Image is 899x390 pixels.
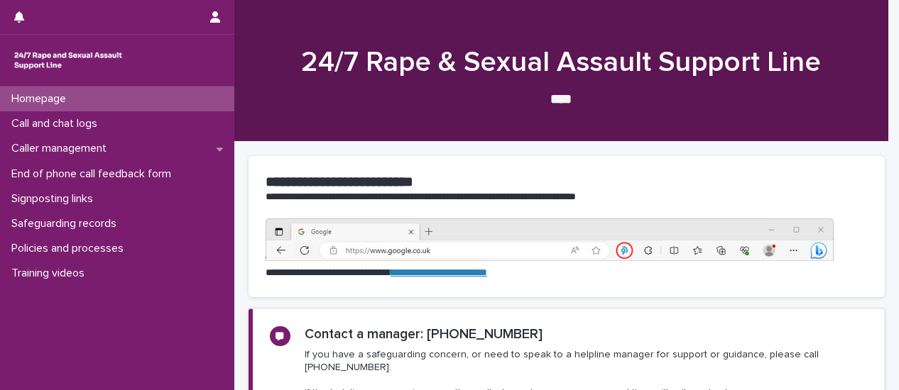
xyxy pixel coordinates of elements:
p: End of phone call feedback form [6,167,182,181]
p: Policies and processes [6,242,135,255]
img: rhQMoQhaT3yELyF149Cw [11,46,125,74]
h1: 24/7 Rape & Sexual Assault Support Line [249,45,874,79]
h2: Contact a manager: [PHONE_NUMBER] [305,326,543,342]
p: Homepage [6,92,77,106]
p: Signposting links [6,192,104,206]
p: Caller management [6,142,118,155]
p: Call and chat logs [6,117,109,130]
p: Safeguarding records [6,217,128,230]
img: https%3A%2F%2Fcdn.document360.io%2F0deca9d6-0dac-4e56-9e8f-8d9979bfce0e%2FImages%2FDocumentation%... [266,218,834,261]
p: Training videos [6,267,96,280]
